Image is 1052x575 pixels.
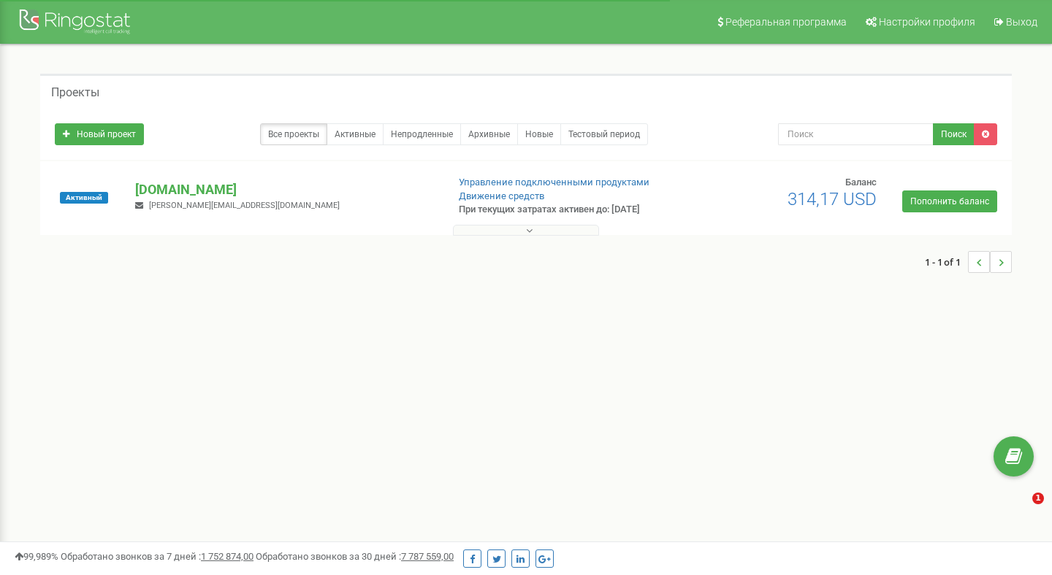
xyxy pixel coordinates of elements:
[459,177,649,188] a: Управление подключенными продуктами
[902,190,997,212] a: Пополнить баланс
[517,123,561,145] a: Новые
[925,251,968,273] span: 1 - 1 of 1
[1002,493,1037,528] iframe: Intercom live chat
[879,16,975,28] span: Настройки профиля
[201,551,254,562] u: 1 752 874,00
[149,201,340,210] span: [PERSON_NAME][EMAIL_ADDRESS][DOMAIN_NAME]
[60,192,108,204] span: Активный
[459,203,678,217] p: При текущих затратах активен до: [DATE]
[135,180,435,199] p: [DOMAIN_NAME]
[778,123,934,145] input: Поиск
[256,551,454,562] span: Обработано звонков за 30 дней :
[61,551,254,562] span: Обработано звонков за 7 дней :
[933,123,975,145] button: Поиск
[788,189,877,209] span: 314,17 USD
[327,123,384,145] a: Активные
[560,123,648,145] a: Тестовый период
[1032,493,1044,504] span: 1
[15,551,58,562] span: 99,989%
[1006,16,1037,28] span: Выход
[401,551,454,562] u: 7 787 559,00
[383,123,461,145] a: Непродленные
[260,123,327,145] a: Все проекты
[725,16,847,28] span: Реферальная программа
[51,86,99,99] h5: Проекты
[845,177,877,188] span: Баланс
[925,236,1012,287] nav: ...
[55,123,144,145] a: Новый проект
[460,123,518,145] a: Архивные
[459,190,544,201] a: Движение средств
